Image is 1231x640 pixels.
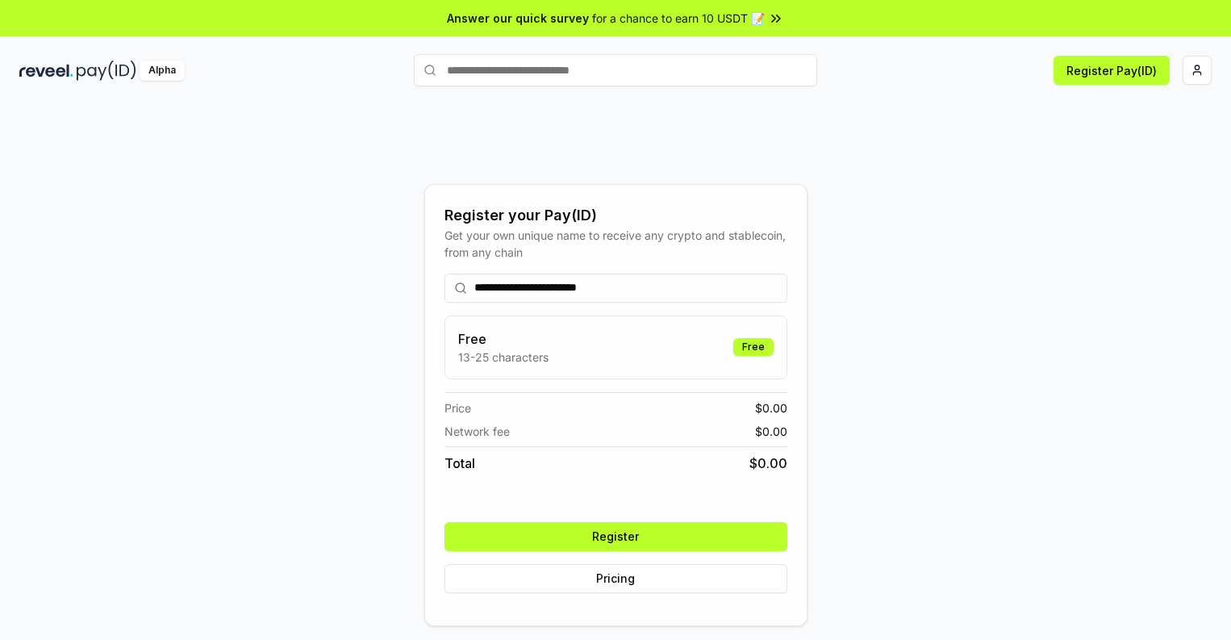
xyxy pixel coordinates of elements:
[458,329,549,349] h3: Free
[444,454,475,473] span: Total
[444,204,787,227] div: Register your Pay(ID)
[733,338,774,356] div: Free
[755,399,787,416] span: $ 0.00
[592,10,765,27] span: for a chance to earn 10 USDT 📝
[444,399,471,416] span: Price
[458,349,549,366] p: 13-25 characters
[1054,56,1170,85] button: Register Pay(ID)
[444,564,787,593] button: Pricing
[77,61,136,81] img: pay_id
[447,10,589,27] span: Answer our quick survey
[749,454,787,473] span: $ 0.00
[19,61,73,81] img: reveel_dark
[755,423,787,440] span: $ 0.00
[444,423,510,440] span: Network fee
[444,227,787,261] div: Get your own unique name to receive any crypto and stablecoin, from any chain
[444,522,787,551] button: Register
[140,61,185,81] div: Alpha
